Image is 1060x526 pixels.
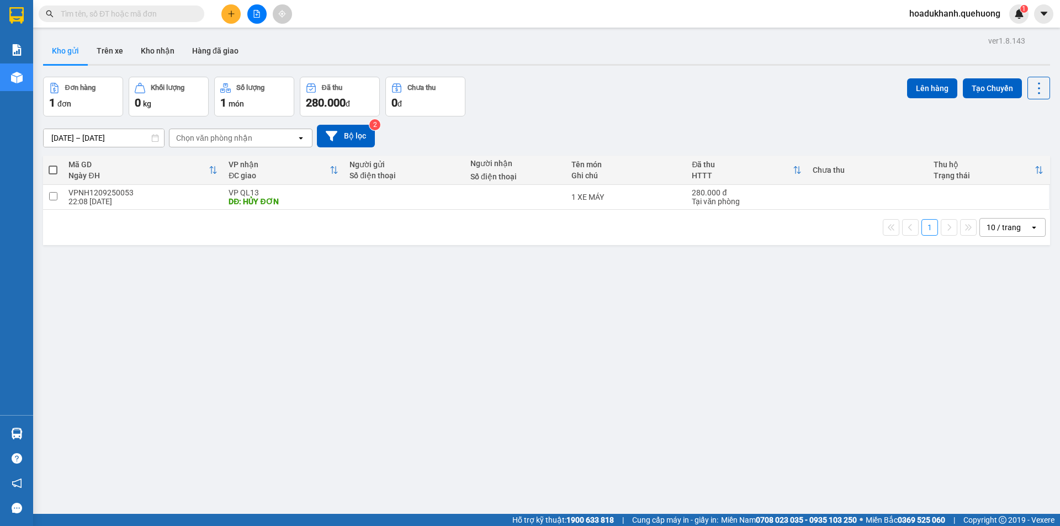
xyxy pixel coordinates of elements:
[273,4,292,24] button: aim
[632,514,718,526] span: Cung cấp máy in - giấy in:
[692,160,793,169] div: Đã thu
[963,78,1022,98] button: Tạo Chuyến
[11,428,23,439] img: warehouse-icon
[229,197,338,206] div: DĐ: HỦY ĐƠN
[349,160,459,169] div: Người gửi
[11,44,23,56] img: solution-icon
[300,77,380,116] button: Đã thu280.000đ
[385,77,465,116] button: Chưa thu0đ
[12,478,22,488] span: notification
[391,96,397,109] span: 0
[68,160,209,169] div: Mã GD
[49,96,55,109] span: 1
[43,38,88,64] button: Kho gửi
[397,99,402,108] span: đ
[999,516,1006,524] span: copyright
[571,171,681,180] div: Ghi chú
[1034,4,1053,24] button: caret-down
[988,35,1025,47] div: ver 1.8.143
[221,4,241,24] button: plus
[229,99,244,108] span: món
[143,99,151,108] span: kg
[692,197,802,206] div: Tại văn phòng
[132,38,183,64] button: Kho nhận
[692,188,802,197] div: 280.000 đ
[11,72,23,83] img: warehouse-icon
[135,96,141,109] span: 0
[622,514,624,526] span: |
[227,10,235,18] span: plus
[317,125,375,147] button: Bộ lọc
[934,160,1035,169] div: Thu hộ
[692,171,793,180] div: HTTT
[220,96,226,109] span: 1
[253,10,261,18] span: file-add
[686,156,807,185] th: Toggle SortBy
[57,99,71,108] span: đơn
[44,129,164,147] input: Select a date range.
[928,156,1049,185] th: Toggle SortBy
[12,453,22,464] span: question-circle
[1039,9,1049,19] span: caret-down
[176,132,252,144] div: Chọn văn phòng nhận
[247,4,267,24] button: file-add
[151,84,184,92] div: Khối lượng
[921,219,938,236] button: 1
[756,516,857,524] strong: 0708 023 035 - 0935 103 250
[183,38,247,64] button: Hàng đã giao
[907,78,957,98] button: Lên hàng
[12,503,22,513] span: message
[229,171,330,180] div: ĐC giao
[61,8,191,20] input: Tìm tên, số ĐT hoặc mã đơn
[470,172,560,181] div: Số điện thoại
[369,119,380,130] sup: 2
[306,96,346,109] span: 280.000
[88,38,132,64] button: Trên xe
[987,222,1021,233] div: 10 / trang
[1020,5,1028,13] sup: 1
[571,160,681,169] div: Tên món
[349,171,459,180] div: Số điện thoại
[566,516,614,524] strong: 1900 633 818
[65,84,96,92] div: Đơn hàng
[346,99,350,108] span: đ
[229,188,338,197] div: VP QL13
[898,516,945,524] strong: 0369 525 060
[296,134,305,142] svg: open
[866,514,945,526] span: Miền Bắc
[900,7,1009,20] span: hoadukhanh.quehuong
[43,77,123,116] button: Đơn hàng1đơn
[1030,223,1038,232] svg: open
[63,156,223,185] th: Toggle SortBy
[571,193,681,201] div: 1 XE MÁY
[953,514,955,526] span: |
[1014,9,1024,19] img: icon-new-feature
[9,7,24,24] img: logo-vxr
[1022,5,1026,13] span: 1
[46,10,54,18] span: search
[278,10,286,18] span: aim
[223,156,344,185] th: Toggle SortBy
[860,518,863,522] span: ⚪️
[68,171,209,180] div: Ngày ĐH
[129,77,209,116] button: Khối lượng0kg
[68,197,218,206] div: 22:08 [DATE]
[229,160,330,169] div: VP nhận
[813,166,923,174] div: Chưa thu
[236,84,264,92] div: Số lượng
[512,514,614,526] span: Hỗ trợ kỹ thuật:
[407,84,436,92] div: Chưa thu
[470,159,560,168] div: Người nhận
[721,514,857,526] span: Miền Nam
[934,171,1035,180] div: Trạng thái
[322,84,342,92] div: Đã thu
[68,188,218,197] div: VPNH1209250053
[214,77,294,116] button: Số lượng1món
